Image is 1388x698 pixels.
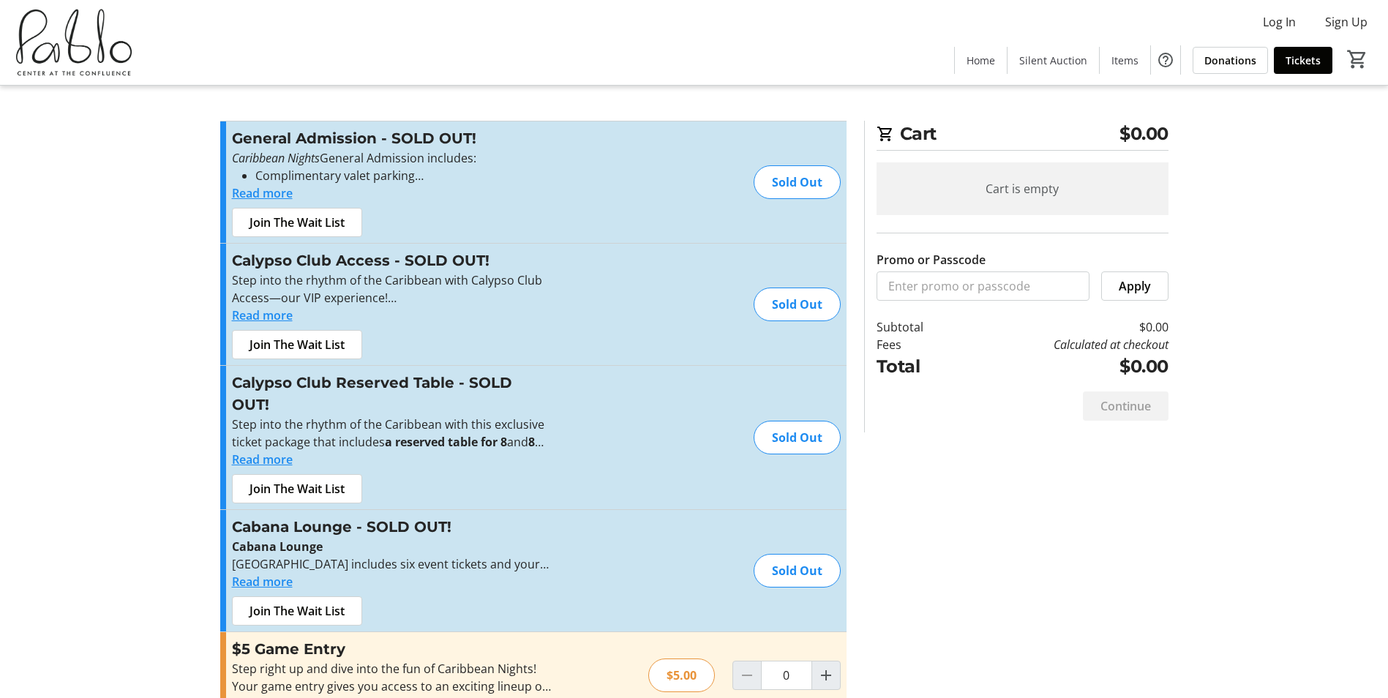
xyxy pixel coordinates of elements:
[232,638,552,660] h3: $5 Game Entry
[232,416,552,451] p: Step into the rhythm of the Caribbean with this exclusive ticket package that includes and —our u...
[961,336,1168,353] td: Calculated at checkout
[1344,46,1370,72] button: Cart
[9,6,139,79] img: Pablo Center's Logo
[1263,13,1296,31] span: Log In
[754,421,841,454] div: Sold Out
[232,249,552,271] h3: Calypso Club Access - SOLD OUT!
[761,661,812,690] input: $5 Game Entry Quantity
[961,353,1168,380] td: $0.00
[877,353,961,380] td: Total
[877,318,961,336] td: Subtotal
[877,251,986,269] label: Promo or Passcode
[877,271,1089,301] input: Enter promo or passcode
[1101,271,1168,301] button: Apply
[232,573,293,590] button: Read more
[232,660,552,695] div: Step right up and dive into the fun of Caribbean Nights! Your game entry gives you access to an e...
[232,538,323,555] strong: Cabana Lounge
[255,167,552,184] li: Complimentary valet parking
[232,330,362,359] button: Join The Wait List
[754,288,841,321] div: Sold Out
[232,307,293,324] button: Read more
[1274,47,1332,74] a: Tickets
[232,555,552,573] p: [GEOGRAPHIC_DATA] includes six event tickets and your own private cabana-style seating area.
[1119,277,1151,295] span: Apply
[232,208,362,237] button: Join The Wait List
[250,602,345,620] span: Join The Wait List
[1193,47,1268,74] a: Donations
[1151,45,1180,75] button: Help
[385,434,507,450] strong: a reserved table for 8
[232,271,552,307] p: Step into the rhythm of the Caribbean with Calypso Club Access—our VIP experience!
[232,372,552,416] h3: Calypso Club Reserved Table - SOLD OUT!
[648,658,715,692] div: $5.00
[1111,53,1138,68] span: Items
[754,554,841,588] div: Sold Out
[1204,53,1256,68] span: Donations
[1286,53,1321,68] span: Tickets
[1119,121,1168,147] span: $0.00
[232,149,552,167] p: General Admission includes:
[877,121,1168,151] h2: Cart
[754,165,841,199] div: Sold Out
[232,150,320,166] em: Caribbean Nights
[232,516,552,538] h3: Cabana Lounge - SOLD OUT!
[250,336,345,353] span: Join The Wait List
[232,184,293,202] button: Read more
[812,661,840,689] button: Increment by one
[1008,47,1099,74] a: Silent Auction
[1325,13,1368,31] span: Sign Up
[877,162,1168,215] div: Cart is empty
[955,47,1007,74] a: Home
[250,480,345,498] span: Join The Wait List
[967,53,995,68] span: Home
[232,127,552,149] h3: General Admission - SOLD OUT!
[250,214,345,231] span: Join The Wait List
[1251,10,1308,34] button: Log In
[1019,53,1087,68] span: Silent Auction
[232,451,293,468] button: Read more
[232,474,362,503] button: Join The Wait List
[232,596,362,626] button: Join The Wait List
[877,336,961,353] td: Fees
[961,318,1168,336] td: $0.00
[1100,47,1150,74] a: Items
[1313,10,1379,34] button: Sign Up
